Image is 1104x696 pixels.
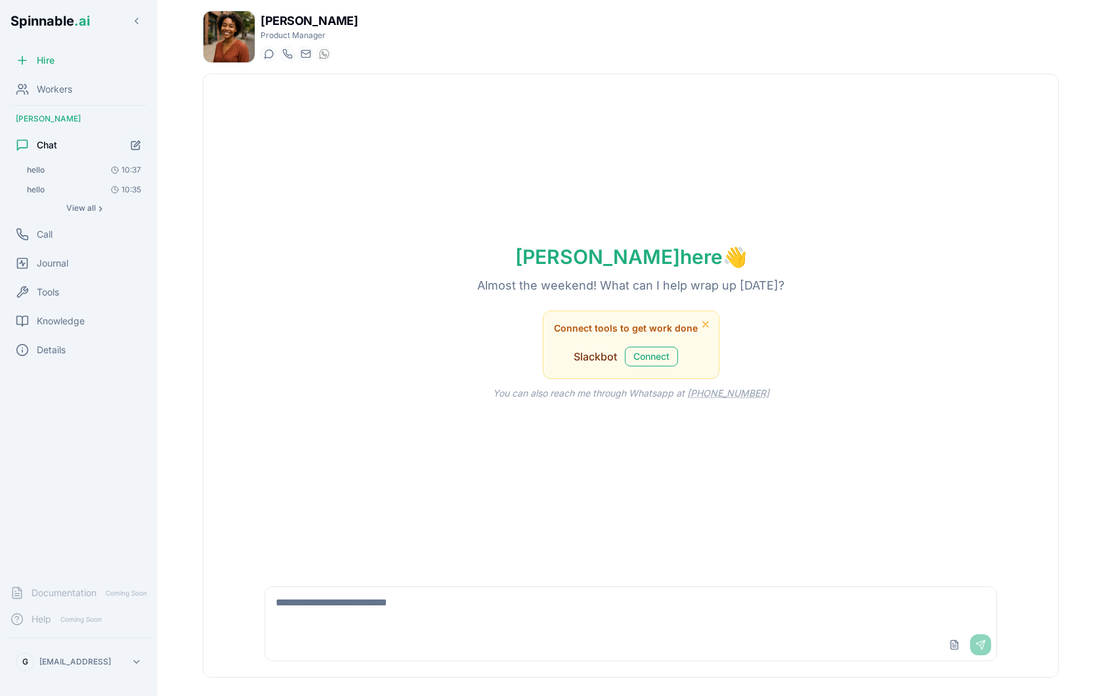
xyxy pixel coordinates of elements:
[11,13,90,29] span: Spinnable
[37,54,54,67] span: Hire
[27,165,45,175] span: hello: Your name is Gil Coelho.
[37,139,57,152] span: Chat
[456,276,805,295] p: Almost the weekend! What can I help wrap up [DATE]?
[316,46,331,62] button: WhatsApp
[11,649,147,675] button: G[EMAIL_ADDRESS]
[37,257,68,270] span: Journal
[22,657,28,667] span: G
[56,613,106,626] span: Coming Soon
[21,181,147,199] button: Open conversation: hello
[554,322,698,335] span: Connect tools to get work done
[203,11,255,62] img: Alex Doe
[5,108,152,129] div: [PERSON_NAME]
[472,387,790,400] p: You can also reach me through Whatsapp at
[319,49,329,59] img: WhatsApp
[279,46,295,62] button: Start a call with Alex Doe
[698,316,713,332] button: Dismiss tool suggestions
[39,657,111,667] p: [EMAIL_ADDRESS]
[297,46,313,62] button: Send email to taylor.mitchell@getspinnable.ai
[574,349,617,364] span: Slackbot
[102,587,151,599] span: Coming Soon
[125,134,147,156] button: Start new chat
[21,200,147,216] button: Show all conversations
[106,185,141,195] span: 10:35
[261,30,358,41] p: Product Manager
[494,245,768,269] h1: [PERSON_NAME] here
[74,13,90,29] span: .ai
[37,286,59,299] span: Tools
[66,203,96,213] span: View all
[261,46,276,62] button: Start a chat with Alex Doe
[37,228,53,241] span: Call
[261,12,358,30] h1: [PERSON_NAME]
[37,315,85,328] span: Knowledge
[37,343,66,357] span: Details
[27,185,45,195] span: hello: Hi there! How can I help you today?
[32,586,96,599] span: Documentation
[106,165,141,175] span: 10:37
[37,83,72,96] span: Workers
[32,613,51,626] span: Help
[687,387,769,399] a: [PHONE_NUMBER]
[723,245,747,269] span: wave
[21,161,147,179] button: Open conversation: hello
[98,203,102,213] span: ›
[625,347,678,366] button: Connect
